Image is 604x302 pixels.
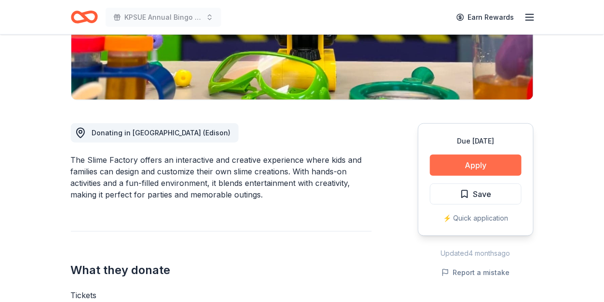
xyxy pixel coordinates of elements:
h2: What they donate [71,263,372,278]
button: Report a mistake [442,267,510,278]
a: Home [71,6,98,28]
button: Save [430,184,522,205]
div: The Slime Factory offers an interactive and creative experience where kids and families can desig... [71,154,372,200]
button: KPSUE Annual Bingo Night [106,8,221,27]
button: Apply [430,155,522,176]
div: Due [DATE] [430,135,522,147]
a: Earn Rewards [451,9,520,26]
span: Save [473,188,492,200]
span: Donating in [GEOGRAPHIC_DATA] (Edison) [92,129,231,137]
div: Tickets [71,289,372,301]
span: KPSUE Annual Bingo Night [125,12,202,23]
div: ⚡️ Quick application [430,212,522,224]
div: Updated 4 months ago [418,248,534,259]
